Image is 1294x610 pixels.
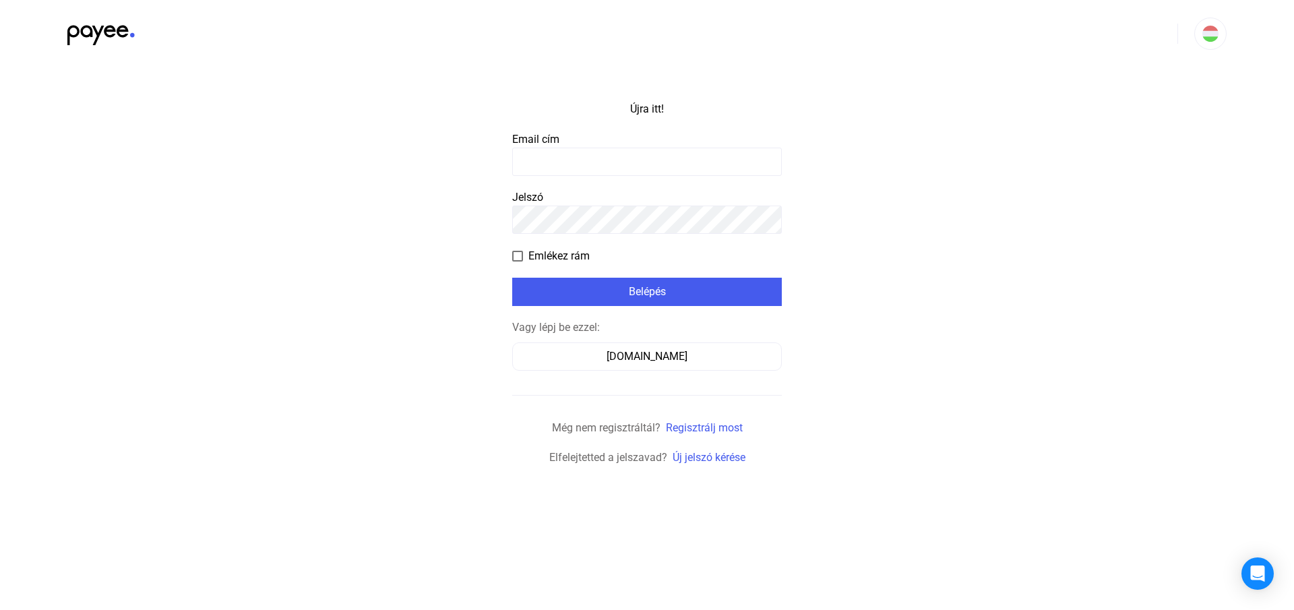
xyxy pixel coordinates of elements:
font: Még nem regisztráltál? [552,421,660,434]
a: [DOMAIN_NAME] [512,350,782,363]
font: Vagy lépj be ezzel: [512,321,600,334]
font: Belépés [629,285,666,298]
button: [DOMAIN_NAME] [512,342,782,371]
a: Regisztrálj most [666,421,743,434]
font: [DOMAIN_NAME] [607,350,687,363]
font: Email cím [512,133,559,146]
a: Új jelszó kérése [673,451,745,464]
button: Belépés [512,278,782,306]
font: Emlékez rám [528,249,590,262]
font: Elfelejtetted a jelszavad? [549,451,667,464]
button: HU [1194,18,1227,50]
div: Intercom Messenger megnyitása [1241,557,1274,590]
img: black-payee-blue-dot.svg [67,18,135,45]
font: Újra itt! [630,102,664,115]
font: Jelszó [512,191,543,204]
img: HU [1202,26,1219,42]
